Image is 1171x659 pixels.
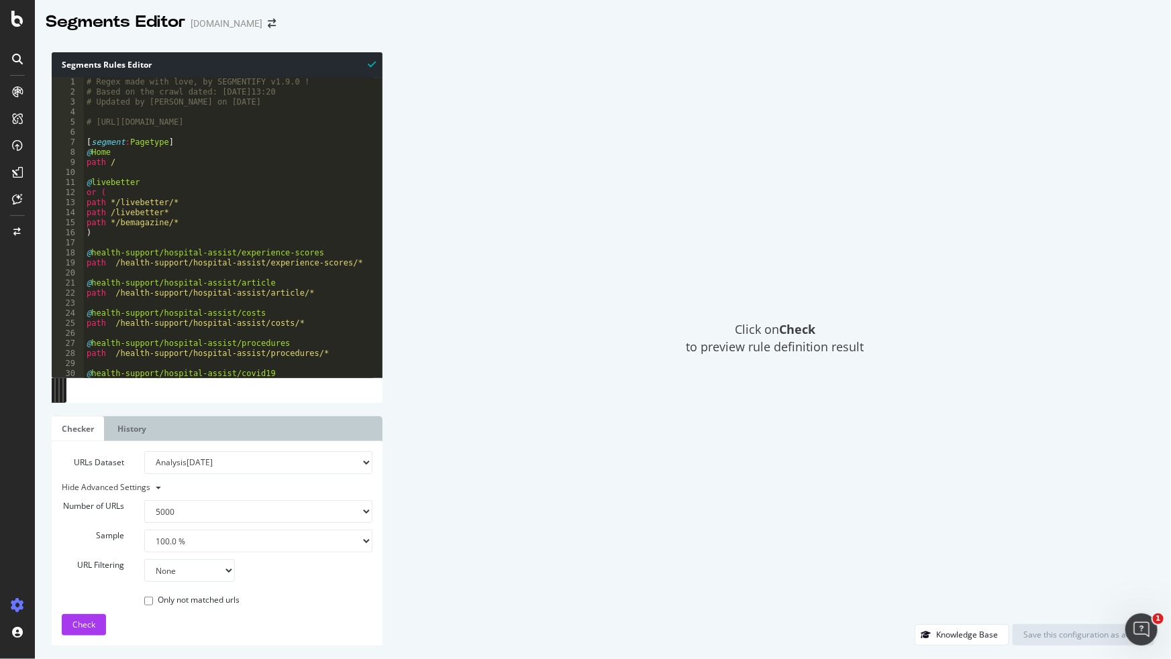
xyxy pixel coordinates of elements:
[144,594,240,607] label: Only not matched urls
[52,127,84,137] div: 6
[52,318,84,328] div: 25
[52,238,84,248] div: 17
[52,137,84,147] div: 7
[52,218,84,228] div: 15
[52,278,84,288] div: 21
[52,248,84,258] div: 18
[779,321,815,337] strong: Check
[686,321,864,355] span: Click on to preview rule definition result
[52,298,84,308] div: 23
[936,629,998,640] div: Knowledge Base
[1153,613,1164,624] span: 1
[52,268,84,278] div: 20
[52,349,84,359] div: 28
[52,359,84,369] div: 29
[52,500,134,512] label: Number of URLs
[52,328,84,339] div: 26
[52,530,134,541] label: Sample
[1023,629,1143,640] div: Save this configuration as active
[52,208,84,218] div: 14
[52,188,84,198] div: 12
[191,17,262,30] div: [DOMAIN_NAME]
[52,178,84,188] div: 11
[52,198,84,208] div: 13
[52,288,84,298] div: 22
[46,11,185,34] div: Segments Editor
[915,629,1009,640] a: Knowledge Base
[52,339,84,349] div: 27
[52,451,134,474] label: URLs Dataset
[52,308,84,318] div: 24
[62,614,106,636] button: Check
[268,19,276,28] div: arrow-right-arrow-left
[52,369,84,379] div: 30
[52,117,84,127] div: 5
[52,97,84,107] div: 3
[52,416,104,441] a: Checker
[915,624,1009,646] button: Knowledge Base
[52,168,84,178] div: 10
[52,52,383,77] div: Segments Rules Editor
[52,481,362,493] div: Hide Advanced Settings
[1013,624,1154,646] button: Save this configuration as active
[52,158,84,168] div: 9
[72,619,95,630] span: Check
[52,147,84,158] div: 8
[1125,613,1158,646] iframe: Intercom live chat
[107,416,156,441] a: History
[52,559,134,571] label: URL Filtering
[368,58,376,70] span: Syntax is valid
[52,258,84,268] div: 19
[52,228,84,238] div: 16
[52,77,84,87] div: 1
[52,87,84,97] div: 2
[144,597,153,605] input: Only not matched urls
[52,107,84,117] div: 4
